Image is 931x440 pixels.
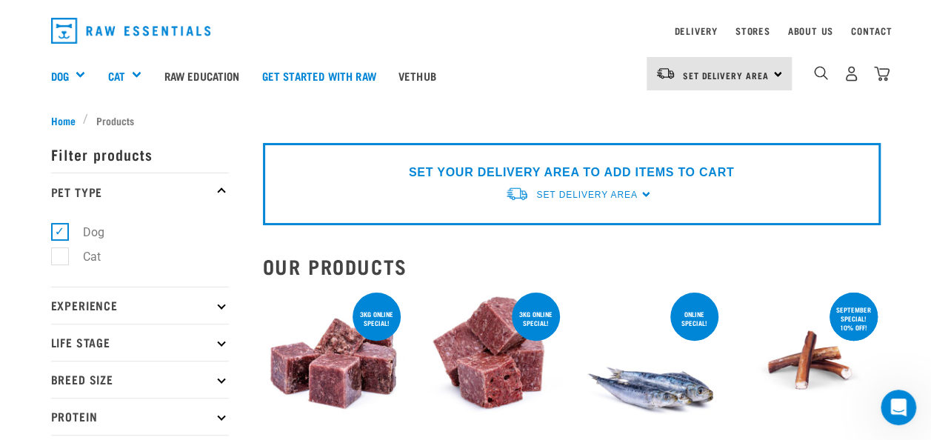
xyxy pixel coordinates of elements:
[51,113,76,128] span: Home
[251,46,387,105] a: Get started with Raw
[536,190,637,200] span: Set Delivery Area
[107,67,124,84] a: Cat
[51,136,229,173] p: Filter products
[51,113,84,128] a: Home
[353,303,401,334] div: 3kg online special!
[874,66,890,81] img: home-icon@2x.png
[59,247,107,266] label: Cat
[51,361,229,398] p: Breed Size
[851,28,892,33] a: Contact
[421,290,563,431] img: 1102 Possum Mince 01
[409,164,734,181] p: SET YOUR DELIVERY AREA TO ADD ITEMS TO CART
[581,290,722,431] img: Four Whole Pilchards
[787,28,832,33] a: About Us
[51,173,229,210] p: Pet Type
[153,46,250,105] a: Raw Education
[263,290,404,431] img: Pile Of Cubed Wild Venison Mince For Pets
[51,113,881,128] nav: breadcrumbs
[844,66,859,81] img: user.png
[59,223,110,241] label: Dog
[655,67,675,80] img: van-moving.png
[735,28,770,33] a: Stores
[51,398,229,435] p: Protein
[814,66,828,80] img: home-icon-1@2x.png
[674,28,717,33] a: Delivery
[387,46,447,105] a: Vethub
[881,390,916,425] iframe: Intercom live chat
[51,324,229,361] p: Life Stage
[512,303,560,334] div: 3kg online special!
[830,299,878,339] div: September special! 10% off!
[683,73,769,78] span: Set Delivery Area
[739,290,881,431] img: Bull Pizzle
[51,287,229,324] p: Experience
[51,67,69,84] a: Dog
[263,255,881,278] h2: Our Products
[670,303,718,334] div: ONLINE SPECIAL!
[505,186,529,201] img: van-moving.png
[39,12,892,50] nav: dropdown navigation
[51,18,211,44] img: Raw Essentials Logo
